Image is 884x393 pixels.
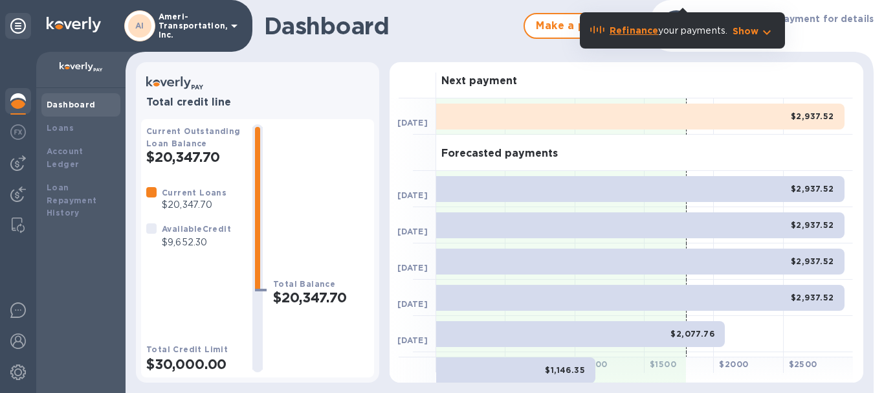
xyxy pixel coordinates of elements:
b: Total Balance [273,279,335,289]
p: $9,652.30 [162,236,231,249]
b: Loans [47,123,74,133]
b: Current Loans [162,188,227,197]
b: [DATE] [397,118,428,128]
h1: Dashboard [264,12,517,39]
h3: Forecasted payments [441,148,558,160]
b: [DATE] [397,299,428,309]
img: Logo [47,17,101,32]
h2: $20,347.70 [273,289,369,306]
button: Make a payment [524,13,640,39]
b: [DATE] [397,227,428,236]
h3: Total credit line [146,96,369,109]
img: Foreign exchange [10,124,26,140]
h2: $20,347.70 [146,149,242,165]
b: Current Outstanding Loan Balance [146,126,241,148]
span: Make a payment [535,18,628,34]
b: AI [135,21,144,30]
b: $1,146.35 [545,365,585,375]
b: Total Credit Limit [146,344,228,354]
b: Available Credit [162,224,231,234]
p: Ameri-Transportation, Inc. [159,12,223,39]
b: [DATE] [397,263,428,273]
b: Account Ledger [47,146,83,169]
iframe: Chat Widget [594,21,884,393]
div: Unpin categories [5,13,31,39]
b: Please select a payment for details [702,14,874,24]
b: [DATE] [397,335,428,345]
h3: Next payment [441,75,517,87]
b: Loan Repayment History [47,183,97,218]
p: $20,347.70 [162,198,227,212]
b: Dashboard [47,100,96,109]
h2: $30,000.00 [146,356,242,372]
b: [DATE] [397,190,428,200]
